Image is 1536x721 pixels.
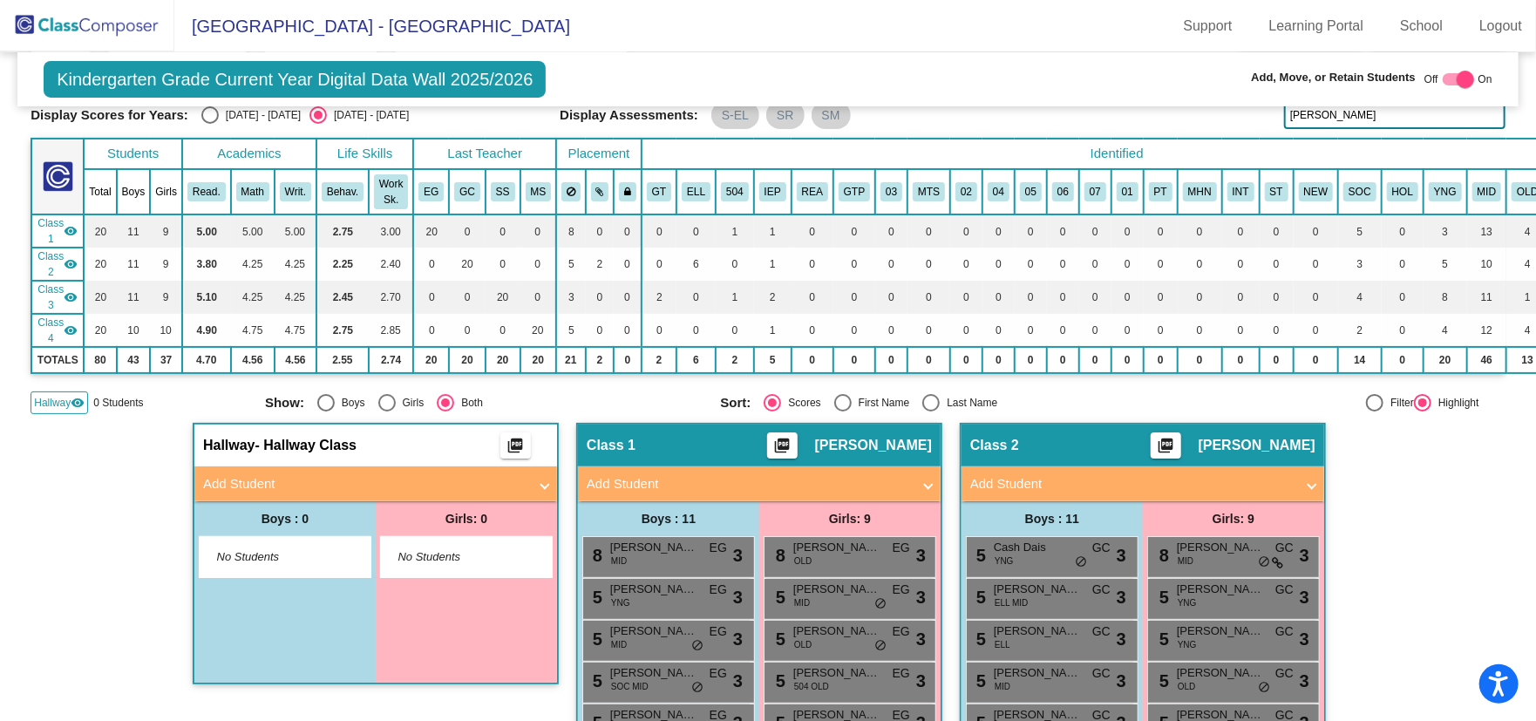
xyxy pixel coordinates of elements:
td: 1 [754,314,792,347]
td: 4.75 [275,314,316,347]
span: Display Assessments: [560,107,698,123]
button: ST [1265,182,1288,201]
td: 0 [950,347,982,373]
mat-expansion-panel-header: Add Student [578,466,941,501]
td: 0 [833,214,875,248]
mat-icon: visibility [64,323,78,337]
td: 0 [950,214,982,248]
td: 0 [875,248,907,281]
button: MTS [913,182,945,201]
td: Emily Gayle - No Class Name [31,214,84,248]
th: Placement [556,139,642,169]
td: 20 [84,281,116,314]
td: 0 [833,248,875,281]
td: 8 [1424,281,1467,314]
td: 0 [1144,214,1178,248]
th: On hold with admissions [1382,169,1424,214]
button: GC [454,182,480,201]
td: 0 [1144,248,1178,281]
td: 11 [117,214,151,248]
td: 43 [117,347,151,373]
td: 0 [676,314,716,347]
td: 0 [1047,347,1079,373]
td: 0 [1015,281,1047,314]
td: 0 [833,347,875,373]
button: YNG [1429,182,1462,201]
div: [DATE] - [DATE] [327,107,409,123]
td: 4.56 [231,347,275,373]
td: 0 [1382,248,1424,281]
td: 0 [833,281,875,314]
td: 11 [1467,281,1507,314]
th: Keep with teacher [614,169,642,214]
td: 0 [1111,314,1144,347]
td: 11 [117,248,151,281]
mat-expansion-panel-header: Add Student [962,466,1324,501]
td: 0 [1294,248,1339,281]
td: 4 [1424,314,1467,347]
th: School of Choice [1338,169,1382,214]
th: American Indian/Alaskan Native [1111,169,1144,214]
span: [GEOGRAPHIC_DATA] - [GEOGRAPHIC_DATA] [174,12,570,40]
td: 0 [1111,214,1144,248]
div: [DATE] - [DATE] [219,107,301,123]
th: Student Requires Additional Teacher Time [1260,169,1294,214]
a: Support [1170,12,1247,40]
th: MTSS Process [907,169,950,214]
td: 0 [833,314,875,347]
button: Read. [187,182,226,201]
th: Life Skills [316,139,413,169]
th: Last Teacher [413,139,556,169]
button: REA [797,182,828,201]
button: 07 [1084,182,1106,201]
td: 0 [1294,281,1339,314]
td: 0 [982,214,1015,248]
td: 2 [642,281,676,314]
td: 0 [1079,347,1111,373]
td: 0 [792,248,833,281]
td: 1 [754,214,792,248]
td: 0 [792,347,833,373]
td: 5.00 [182,214,231,248]
button: NEW [1299,182,1334,201]
th: Boys [117,169,151,214]
td: 0 [520,248,557,281]
td: 2.75 [316,314,369,347]
td: 0 [907,347,950,373]
td: 0 [642,248,676,281]
td: 0 [1178,314,1222,347]
td: 0 [1382,214,1424,248]
td: 5.10 [182,281,231,314]
th: English Language Learner [676,169,716,214]
th: Students [84,139,182,169]
td: 0 [520,281,557,314]
button: GTP [839,182,870,201]
td: 0 [1382,314,1424,347]
td: 2 [586,248,615,281]
td: 0 [586,214,615,248]
td: 5.00 [231,214,275,248]
td: 3 [1424,214,1467,248]
td: 0 [1111,248,1144,281]
td: 20 [449,347,486,373]
input: Search... [1284,101,1505,129]
td: 0 [486,248,520,281]
td: 0 [449,314,486,347]
mat-icon: visibility [64,290,78,304]
td: 0 [586,314,615,347]
button: SOC [1343,182,1376,201]
td: 0 [1015,214,1047,248]
td: 0 [1079,248,1111,281]
td: 0 [1047,214,1079,248]
td: 0 [1047,281,1079,314]
td: 20 [520,314,557,347]
mat-chip: SR [766,101,804,129]
th: Academics [182,139,316,169]
td: 0 [982,248,1015,281]
td: 0 [982,314,1015,347]
td: 2.74 [369,347,413,373]
mat-icon: picture_as_pdf [1155,437,1176,461]
td: 10 [1467,248,1507,281]
button: Print Students Details [767,432,798,459]
td: 0 [1382,281,1424,314]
